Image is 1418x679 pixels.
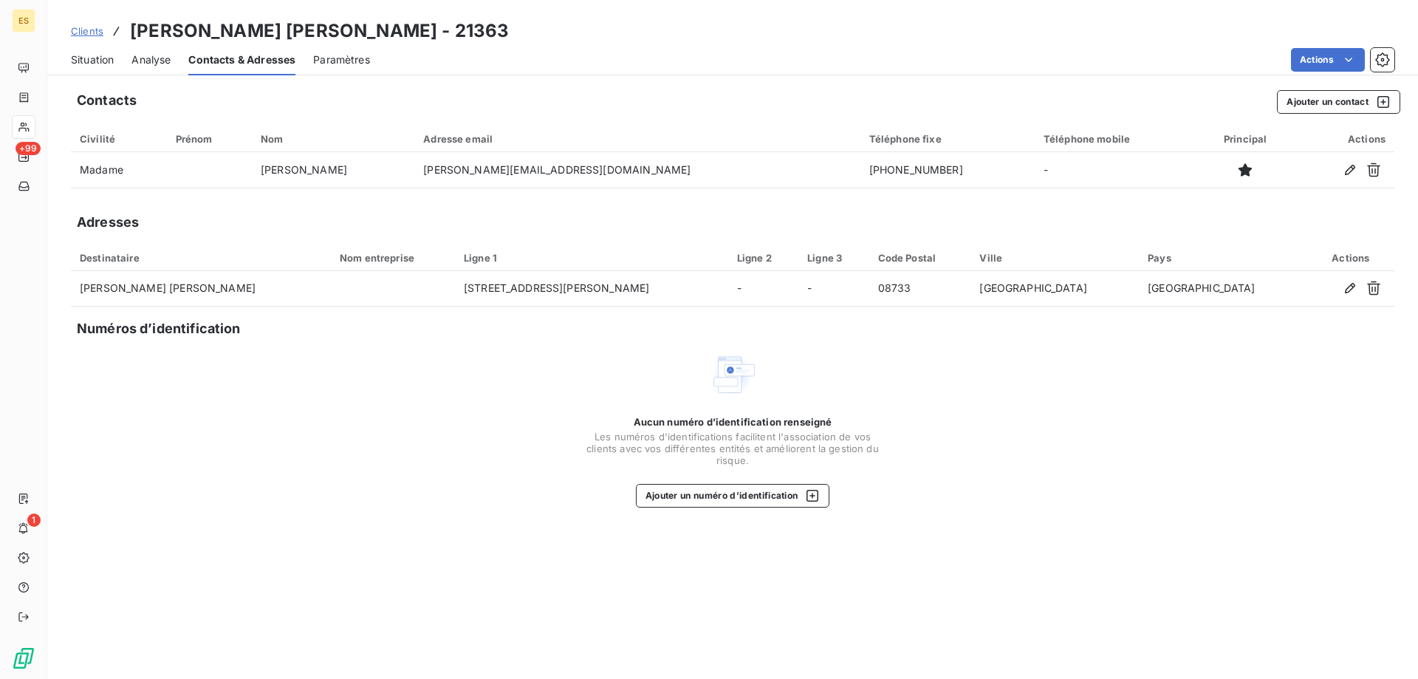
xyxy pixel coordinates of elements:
div: Civilité [80,133,158,145]
div: Destinataire [80,252,322,264]
div: Téléphone fixe [869,133,1026,145]
button: Ajouter un numéro d’identification [636,484,830,508]
h5: Numéros d’identification [77,318,241,339]
td: [STREET_ADDRESS][PERSON_NAME] [455,271,728,307]
div: Ville [979,252,1130,264]
td: [PERSON_NAME] [252,152,414,188]
div: Nom [261,133,405,145]
div: Actions [1316,252,1386,264]
td: - [728,271,798,307]
button: Ajouter un contact [1277,90,1400,114]
div: Actions [1301,133,1386,145]
td: [GEOGRAPHIC_DATA] [970,271,1139,307]
span: Les numéros d'identifications facilitent l'association de vos clients avec vos différentes entité... [585,431,880,466]
span: Analyse [131,52,171,67]
td: [PERSON_NAME] [PERSON_NAME] [71,271,331,307]
div: Ligne 1 [464,252,719,264]
div: Ligne 2 [737,252,790,264]
div: Téléphone mobile [1044,133,1189,145]
td: - [798,271,869,307]
div: Pays [1148,252,1298,264]
div: Nom entreprise [340,252,446,264]
h3: [PERSON_NAME] [PERSON_NAME] - 21363 [130,18,509,44]
td: - [1035,152,1198,188]
img: Empty state [709,351,756,398]
h5: Adresses [77,212,139,233]
iframe: Intercom live chat [1368,629,1403,664]
span: Clients [71,25,103,37]
button: Actions [1291,48,1365,72]
span: +99 [16,142,41,155]
span: 1 [27,513,41,527]
span: Contacts & Adresses [188,52,295,67]
td: [PERSON_NAME][EMAIL_ADDRESS][DOMAIN_NAME] [414,152,860,188]
div: Adresse email [423,133,851,145]
div: ES [12,9,35,33]
h5: Contacts [77,90,137,111]
td: [GEOGRAPHIC_DATA] [1139,271,1307,307]
div: Ligne 3 [807,252,860,264]
td: [PHONE_NUMBER] [860,152,1035,188]
td: 08733 [869,271,971,307]
div: Prénom [176,133,243,145]
div: Code Postal [878,252,962,264]
a: Clients [71,24,103,38]
img: Logo LeanPay [12,646,35,670]
span: Situation [71,52,114,67]
span: Paramètres [313,52,370,67]
td: Madame [71,152,167,188]
div: Principal [1207,133,1284,145]
span: Aucun numéro d’identification renseigné [634,416,832,428]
